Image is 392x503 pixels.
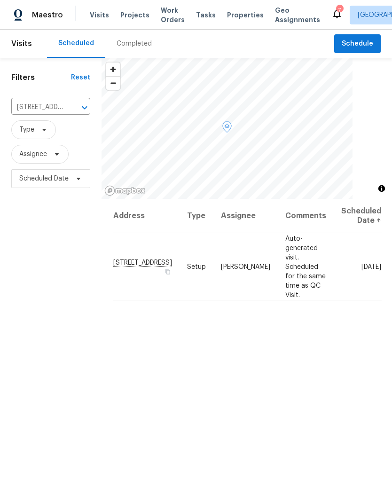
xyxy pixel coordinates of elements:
[19,125,34,134] span: Type
[11,73,71,82] h1: Filters
[180,199,213,233] th: Type
[19,149,47,159] span: Assignee
[102,58,353,199] canvas: Map
[376,183,387,194] button: Toggle attribution
[106,77,120,90] span: Zoom out
[58,39,94,48] div: Scheduled
[117,39,152,48] div: Completed
[285,235,326,298] span: Auto-generated visit. Scheduled for the same time as QC Visit.
[19,174,69,183] span: Scheduled Date
[106,63,120,76] button: Zoom in
[342,38,373,50] span: Schedule
[278,199,334,233] th: Comments
[334,199,382,233] th: Scheduled Date ↑
[196,12,216,18] span: Tasks
[213,199,278,233] th: Assignee
[334,34,381,54] button: Schedule
[275,6,320,24] span: Geo Assignments
[222,121,232,136] div: Map marker
[120,10,149,20] span: Projects
[32,10,63,20] span: Maestro
[221,263,270,270] span: [PERSON_NAME]
[104,185,146,196] a: Mapbox homepage
[90,10,109,20] span: Visits
[161,6,185,24] span: Work Orders
[379,183,384,194] span: Toggle attribution
[187,263,206,270] span: Setup
[361,263,381,270] span: [DATE]
[78,101,91,114] button: Open
[113,199,180,233] th: Address
[164,267,172,275] button: Copy Address
[71,73,90,82] div: Reset
[11,100,64,115] input: Search for an address...
[227,10,264,20] span: Properties
[11,33,32,54] span: Visits
[336,6,343,15] div: 7
[106,76,120,90] button: Zoom out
